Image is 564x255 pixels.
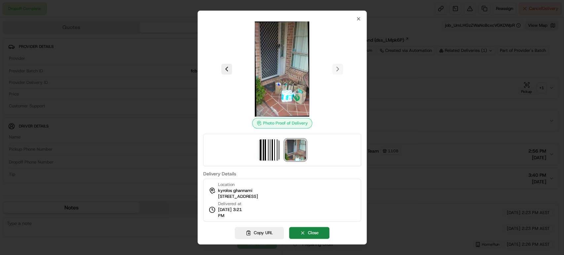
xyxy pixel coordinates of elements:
[252,118,312,128] div: Photo Proof of Delivery
[218,207,248,219] span: [DATE] 3:21 PM
[218,182,234,188] span: Location
[218,188,252,194] span: kyrolos ghannami
[203,171,361,176] label: Delivery Details
[289,227,329,239] button: Close
[285,139,306,161] img: photo_proof_of_delivery image
[258,139,280,161] img: barcode_scan_on_pickup image
[235,227,284,239] button: Copy URL
[235,21,330,117] img: photo_proof_of_delivery image
[218,201,248,207] span: Delivered at
[218,194,258,200] span: [STREET_ADDRESS]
